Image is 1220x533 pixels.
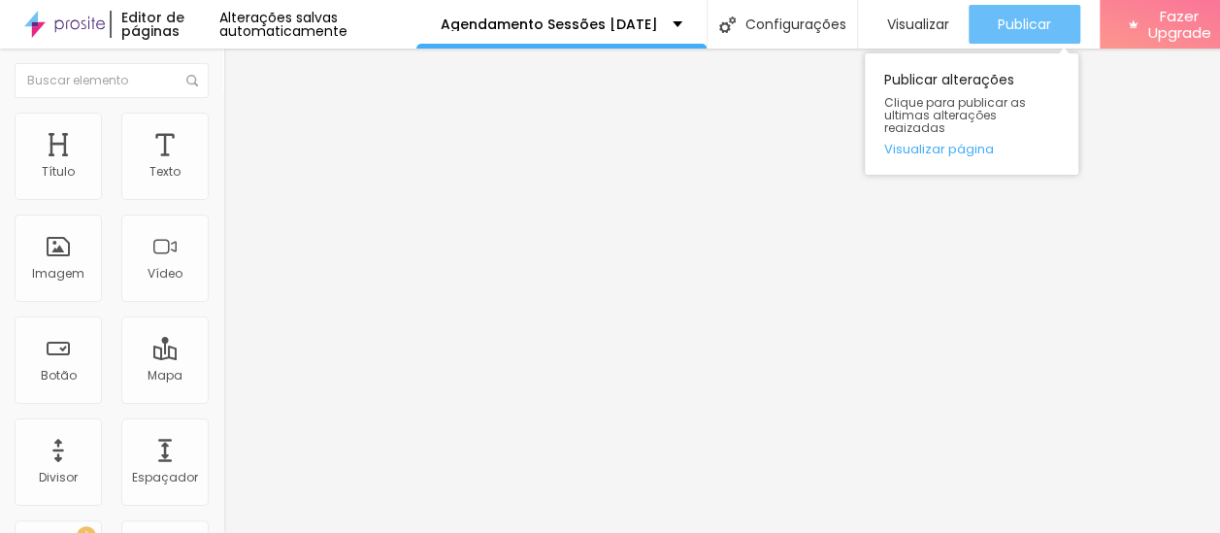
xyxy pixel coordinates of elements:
[132,471,198,484] div: Espaçador
[858,5,969,44] button: Visualizar
[39,471,78,484] div: Divisor
[42,165,75,179] div: Título
[148,267,182,281] div: Vídeo
[15,63,209,98] input: Buscar elemento
[884,143,1059,155] a: Visualizar página
[149,165,181,179] div: Texto
[219,11,416,38] div: Alterações salvas automaticamente
[148,369,182,383] div: Mapa
[110,11,219,38] div: Editor de páginas
[969,5,1080,44] button: Publicar
[186,75,198,86] img: Icone
[32,267,84,281] div: Imagem
[719,17,736,33] img: Icone
[998,17,1051,32] span: Publicar
[865,53,1078,175] div: Publicar alterações
[884,96,1059,135] span: Clique para publicar as ultimas alterações reaizadas
[41,369,77,383] div: Botão
[887,17,949,32] span: Visualizar
[441,17,658,31] p: Agendamento Sessões [DATE]
[1145,8,1213,42] span: Fazer Upgrade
